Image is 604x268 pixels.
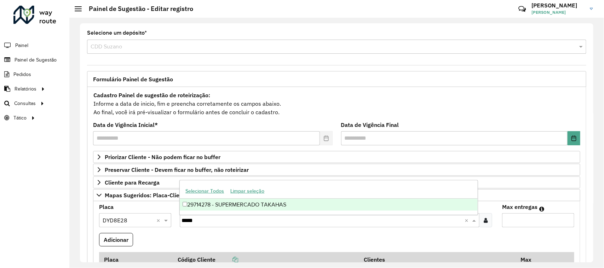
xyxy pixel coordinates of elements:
[502,203,537,211] label: Max entregas
[82,5,193,13] h2: Painel de Sugestão - Editar registro
[156,216,162,225] span: Clear all
[93,76,173,82] span: Formulário Painel de Sugestão
[531,9,585,16] span: [PERSON_NAME]
[105,154,220,160] span: Priorizar Cliente - Não podem ficar no buffer
[568,131,580,145] button: Choose Date
[227,186,268,197] button: Limpar seleção
[13,71,31,78] span: Pedidos
[539,206,544,212] em: Máximo de clientes que serão colocados na mesma rota com os clientes informados
[93,91,580,117] div: Informe a data de inicio, fim e preencha corretamente os campos abaixo. Ao final, você irá pré-vi...
[99,252,173,267] th: Placa
[93,189,580,201] a: Mapas Sugeridos: Placa-Cliente
[13,114,27,122] span: Tático
[87,29,147,37] label: Selecione um depósito
[93,164,580,176] a: Preservar Cliente - Devem ficar no buffer, não roteirizar
[15,85,36,93] span: Relatórios
[15,56,57,64] span: Painel de Sugestão
[179,180,478,215] ng-dropdown-panel: Options list
[516,252,544,267] th: Max
[341,121,399,129] label: Data de Vigência Final
[14,100,36,107] span: Consultas
[105,180,160,185] span: Cliente para Recarga
[180,199,478,211] div: 29714278 - SUPERMERCADO TAKAHAS
[359,252,516,267] th: Clientes
[15,42,28,49] span: Painel
[93,92,210,99] strong: Cadastro Painel de sugestão de roteirização:
[99,233,133,246] button: Adicionar
[93,176,580,188] a: Cliente para Recarga
[93,121,158,129] label: Data de Vigência Inicial
[182,186,227,197] button: Selecionar Todos
[514,1,530,17] a: Contato Rápido
[215,256,238,263] a: Copiar
[173,252,359,267] th: Código Cliente
[531,2,585,9] h3: [PERSON_NAME]
[105,192,188,198] span: Mapas Sugeridos: Placa-Cliente
[93,151,580,163] a: Priorizar Cliente - Não podem ficar no buffer
[99,203,114,211] label: Placa
[105,167,249,173] span: Preservar Cliente - Devem ficar no buffer, não roteirizar
[465,216,471,225] span: Clear all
